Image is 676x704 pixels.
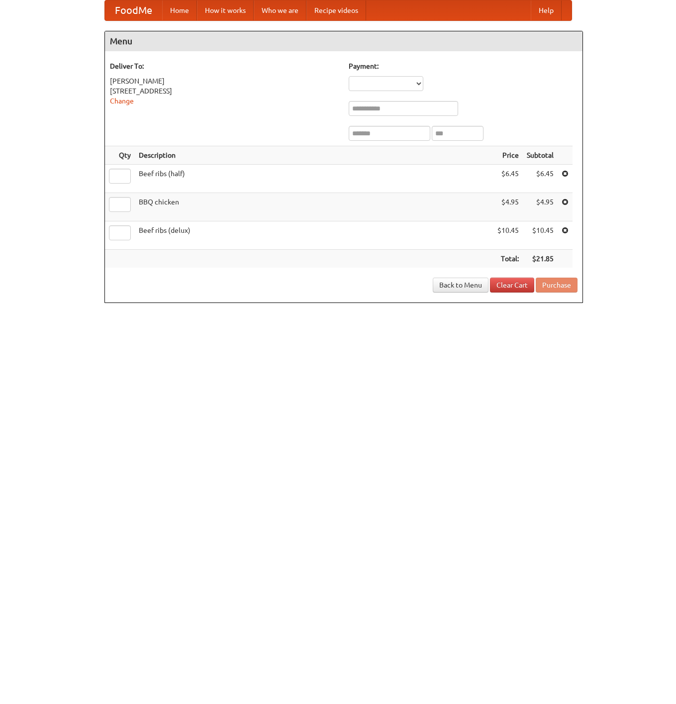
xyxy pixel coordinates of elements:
[531,0,562,20] a: Help
[493,146,523,165] th: Price
[110,61,339,71] h5: Deliver To:
[493,193,523,221] td: $4.95
[110,76,339,86] div: [PERSON_NAME]
[105,31,582,51] h4: Menu
[523,165,558,193] td: $6.45
[105,146,135,165] th: Qty
[254,0,306,20] a: Who we are
[493,165,523,193] td: $6.45
[197,0,254,20] a: How it works
[105,0,162,20] a: FoodMe
[135,165,493,193] td: Beef ribs (half)
[523,193,558,221] td: $4.95
[110,97,134,105] a: Change
[523,250,558,268] th: $21.85
[306,0,366,20] a: Recipe videos
[135,146,493,165] th: Description
[523,221,558,250] td: $10.45
[433,278,488,293] a: Back to Menu
[349,61,578,71] h5: Payment:
[162,0,197,20] a: Home
[523,146,558,165] th: Subtotal
[493,221,523,250] td: $10.45
[536,278,578,293] button: Purchase
[490,278,534,293] a: Clear Cart
[135,221,493,250] td: Beef ribs (delux)
[110,86,339,96] div: [STREET_ADDRESS]
[493,250,523,268] th: Total:
[135,193,493,221] td: BBQ chicken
